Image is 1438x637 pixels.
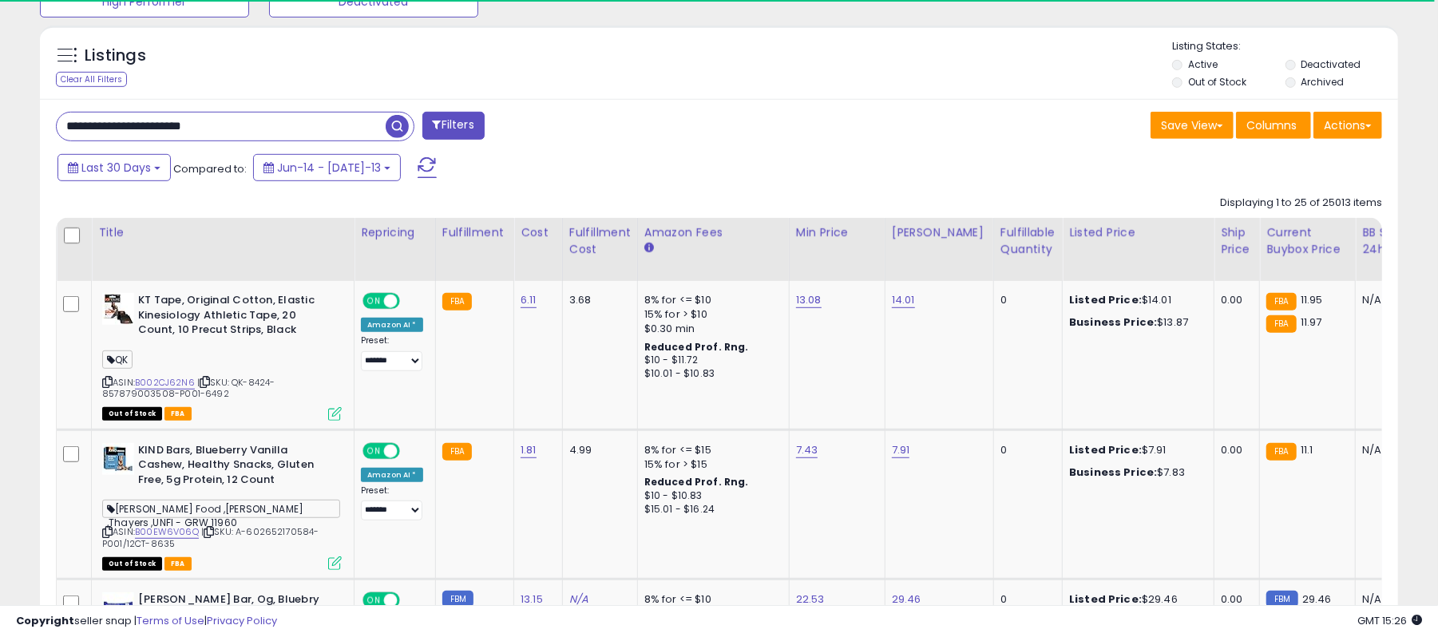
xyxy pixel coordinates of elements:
span: 11.95 [1301,292,1323,307]
div: $10.01 - $10.83 [644,367,777,381]
div: $0.30 min [644,322,777,336]
img: 41z8NEOs2qL._SL40_.jpg [102,293,134,325]
b: Listed Price: [1069,442,1142,457]
span: 11.97 [1301,315,1322,330]
span: | SKU: QK-8424-857879003508-P001-6492 [102,376,275,400]
button: Filters [422,112,485,140]
a: 7.43 [796,442,818,458]
div: Min Price [796,224,878,241]
div: 15% for > $15 [644,457,777,472]
small: FBA [1266,293,1296,311]
div: $10 - $10.83 [644,489,777,503]
div: Displaying 1 to 25 of 25013 items [1220,196,1382,211]
div: $7.91 [1069,443,1202,457]
div: ASIN: [102,443,342,569]
div: Clear All Filters [56,72,127,87]
span: Last 30 Days [81,160,151,176]
span: Columns [1246,117,1297,133]
div: Amazon Fees [644,224,782,241]
a: 7.91 [892,442,910,458]
div: 15% for > $10 [644,307,777,322]
div: Preset: [361,485,423,521]
a: 6.11 [521,292,537,308]
span: Jun-14 - [DATE]-13 [277,160,381,176]
div: 0 [1000,443,1050,457]
div: Fulfillable Quantity [1000,224,1056,258]
a: 1.81 [521,442,537,458]
button: Actions [1313,112,1382,139]
div: Ship Price [1221,224,1253,258]
small: Amazon Fees. [644,241,654,255]
span: FBA [164,557,192,571]
div: Amazon AI * [361,318,423,332]
b: Business Price: [1069,315,1157,330]
div: N/A [1362,443,1415,457]
a: 13.08 [796,292,822,308]
a: B002CJ62N6 [135,376,195,390]
button: Columns [1236,112,1311,139]
span: OFF [398,295,423,308]
button: Last 30 Days [57,154,171,181]
button: Save View [1151,112,1234,139]
label: Deactivated [1301,57,1361,71]
label: Out of Stock [1188,75,1246,89]
div: 8% for <= $10 [644,293,777,307]
div: Fulfillment [442,224,507,241]
div: Preset: [361,335,423,371]
label: Archived [1301,75,1345,89]
div: $10 - $11.72 [644,354,777,367]
span: ON [364,295,384,308]
h5: Listings [85,45,146,67]
div: 4.99 [569,443,625,457]
div: BB Share 24h. [1362,224,1420,258]
div: [PERSON_NAME] [892,224,987,241]
div: Repricing [361,224,429,241]
p: Listing States: [1172,39,1398,54]
span: | SKU: A-602652170584-P001/12CT-8635 [102,525,319,549]
div: 8% for <= $15 [644,443,777,457]
b: KIND Bars, Blueberry Vanilla Cashew, Healthy Snacks, Gluten Free, 5g Protein, 12 Count [138,443,332,492]
div: seller snap | | [16,614,277,629]
button: Jun-14 - [DATE]-13 [253,154,401,181]
div: $15.01 - $16.24 [644,503,777,516]
div: $7.83 [1069,465,1202,480]
span: 11.1 [1301,442,1313,457]
a: 14.01 [892,292,915,308]
b: Listed Price: [1069,292,1142,307]
a: B00EW6V06Q [135,525,199,539]
span: QK [102,350,133,369]
div: Listed Price [1069,224,1207,241]
span: All listings that are currently out of stock and unavailable for purchase on Amazon [102,407,162,421]
div: $13.87 [1069,315,1202,330]
a: Terms of Use [137,613,204,628]
div: 3.68 [569,293,625,307]
div: N/A [1362,293,1415,307]
span: [PERSON_NAME] Food ,[PERSON_NAME] ,Thayers ,UNFI - GRW 11960 [102,500,340,518]
div: 0.00 [1221,443,1247,457]
span: FBA [164,407,192,421]
span: ON [364,444,384,457]
span: All listings that are currently out of stock and unavailable for purchase on Amazon [102,557,162,571]
div: Current Buybox Price [1266,224,1349,258]
div: Amazon AI * [361,468,423,482]
small: FBA [1266,443,1296,461]
b: Reduced Prof. Rng. [644,475,749,489]
strong: Copyright [16,613,74,628]
div: 0 [1000,293,1050,307]
b: Reduced Prof. Rng. [644,340,749,354]
span: OFF [398,444,423,457]
small: FBA [1266,315,1296,333]
b: KT Tape, Original Cotton, Elastic Kinesiology Athletic Tape, 20 Count, 10 Precut Strips, Black [138,293,332,342]
label: Active [1188,57,1218,71]
div: Title [98,224,347,241]
small: FBA [442,293,472,311]
b: Business Price: [1069,465,1157,480]
a: Privacy Policy [207,613,277,628]
div: Cost [521,224,556,241]
img: 41yTUKZTJtL._SL40_.jpg [102,443,134,475]
div: $14.01 [1069,293,1202,307]
small: FBA [442,443,472,461]
span: Compared to: [173,161,247,176]
span: 2025-08-13 15:26 GMT [1357,613,1422,628]
div: ASIN: [102,293,342,419]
